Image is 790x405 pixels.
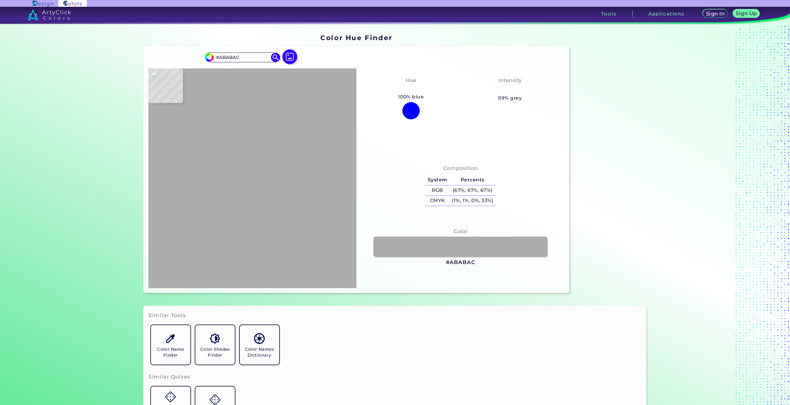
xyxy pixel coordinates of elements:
[242,346,277,358] h5: Color Names Dictionary
[443,164,478,173] h4: Composition
[425,175,449,185] h5: System
[648,11,684,16] h3: Applications
[450,196,496,206] h5: (1%, 1%, 0%, 33%)
[153,346,188,358] h5: Color Name Finder
[320,33,392,42] h1: Color Hue Finder
[405,76,416,85] h4: Hue
[450,175,496,185] h5: Percents
[450,185,496,196] h5: (67%, 67%, 67%)
[425,185,449,196] h5: RGB
[498,94,522,102] h5: 99% grey
[148,373,190,381] h3: Similar Quizes
[198,346,232,358] h5: Color Shades Finder
[707,11,724,16] h5: Sign In
[282,49,297,64] img: icon picture
[254,333,265,344] img: icon_color_names_dictionary.svg
[446,259,475,266] h3: #ABABAC
[237,323,282,367] a: Color Names Dictionary
[214,53,271,61] input: type color..
[734,10,759,18] a: Sign Up
[148,312,186,319] h3: Similar Tools
[193,323,237,367] a: Color Shades Finder
[148,323,193,367] a: Color Name Finder
[271,53,280,62] img: icon search
[210,394,220,405] img: icon_game.svg
[152,72,353,285] img: 0f1e2038-947c-4f43-984a-ba19801152c9
[453,227,468,236] h4: Color
[737,11,756,16] h5: Sign Up
[165,333,176,344] img: icon_color_name_finder.svg
[33,1,53,6] img: ArtyClick Design logo
[402,86,420,93] h3: Blue
[498,76,522,85] h4: Intensity
[488,86,532,93] h3: Almost None
[601,11,616,16] h3: Tools
[165,391,176,402] img: icon_game.svg
[210,333,220,344] img: icon_color_shades.svg
[396,93,426,101] h5: 100% blue
[425,196,449,206] h5: CMYK
[28,9,71,20] img: logo_artyclick_colors_white.svg
[704,10,727,18] a: Sign In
